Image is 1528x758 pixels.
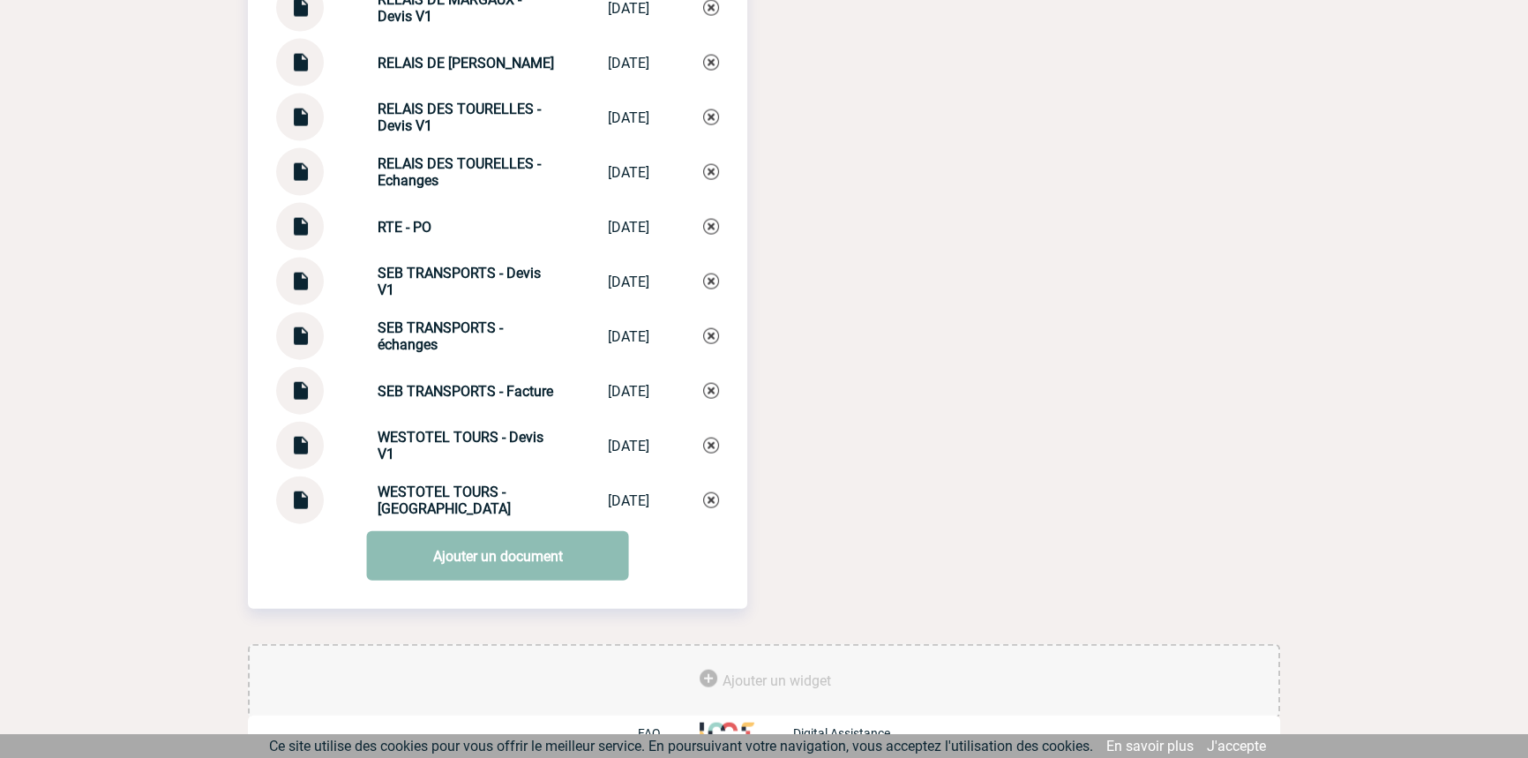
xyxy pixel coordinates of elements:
[378,429,543,462] strong: WESTOTEL TOURS - Devis V1
[703,492,719,508] img: Supprimer
[723,672,831,689] span: Ajouter un widget
[269,738,1093,754] span: Ce site utilise des cookies pour vous offrir le meilleur service. En poursuivant votre navigation...
[248,644,1280,718] div: Ajouter des outils d'aide à la gestion de votre événement
[703,55,719,71] img: Supprimer
[378,484,511,517] strong: WESTOTEL TOURS - [GEOGRAPHIC_DATA]
[378,265,541,298] strong: SEB TRANSPORTS - Devis V1
[703,274,719,289] img: Supprimer
[608,219,649,236] div: [DATE]
[608,109,649,126] div: [DATE]
[703,438,719,454] img: Supprimer
[608,383,649,400] div: [DATE]
[1106,738,1194,754] a: En savoir plus
[378,155,541,189] strong: RELAIS DES TOURELLES - Echanges
[367,531,629,581] a: Ajouter un document
[700,723,754,744] img: http://www.idealmeetingsevents.fr/
[608,438,649,454] div: [DATE]
[608,492,649,509] div: [DATE]
[703,164,719,180] img: Supprimer
[703,219,719,235] img: Supprimer
[378,55,554,71] strong: RELAIS DE [PERSON_NAME]
[793,726,890,740] p: Digital Assistance
[703,328,719,344] img: Supprimer
[703,383,719,399] img: Supprimer
[638,724,700,741] a: FAQ
[638,726,661,740] p: FAQ
[608,274,649,290] div: [DATE]
[378,319,503,353] strong: SEB TRANSPORTS - échanges
[703,109,719,125] img: Supprimer
[608,55,649,71] div: [DATE]
[608,164,649,181] div: [DATE]
[378,101,541,134] strong: RELAIS DES TOURELLES - Devis V1
[608,328,649,345] div: [DATE]
[378,383,553,400] strong: SEB TRANSPORTS - Facture
[1207,738,1266,754] a: J'accepte
[378,219,431,236] strong: RTE - PO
